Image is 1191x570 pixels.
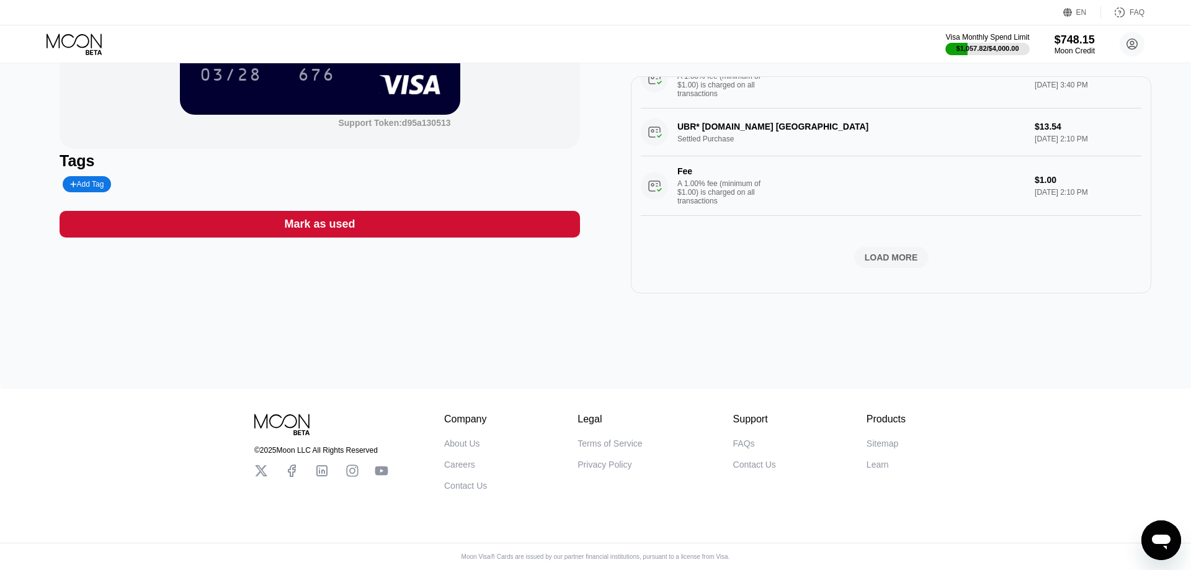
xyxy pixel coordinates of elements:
[733,439,755,448] div: FAQs
[288,59,344,90] div: 676
[1055,47,1095,55] div: Moon Credit
[867,439,898,448] div: Sitemap
[338,118,450,128] div: Support Token: d95a130513
[677,72,770,98] div: A 1.00% fee (minimum of $1.00) is charged on all transactions
[957,45,1019,52] div: $1,057.82 / $4,000.00
[200,66,262,86] div: 03/28
[578,414,642,425] div: Legal
[677,179,770,205] div: A 1.00% fee (minimum of $1.00) is charged on all transactions
[444,460,475,470] div: Careers
[867,414,906,425] div: Products
[298,66,335,86] div: 676
[733,460,776,470] div: Contact Us
[578,460,631,470] div: Privacy Policy
[945,33,1029,55] div: Visa Monthly Spend Limit$1,057.82/$4,000.00
[60,211,580,238] div: Mark as used
[444,481,487,491] div: Contact Us
[1055,33,1095,47] div: $748.15
[1130,8,1144,17] div: FAQ
[60,152,580,170] div: Tags
[452,553,740,560] div: Moon Visa® Cards are issued by our partner financial institutions, pursuant to a license from Visa.
[945,33,1029,42] div: Visa Monthly Spend Limit
[444,439,480,448] div: About Us
[338,118,450,128] div: Support Token:d95a130513
[867,460,889,470] div: Learn
[70,180,104,189] div: Add Tag
[63,176,111,192] div: Add Tag
[1035,175,1141,185] div: $1.00
[865,252,918,263] div: LOAD MORE
[733,414,776,425] div: Support
[444,414,487,425] div: Company
[578,439,642,448] div: Terms of Service
[284,217,355,231] div: Mark as used
[677,166,764,176] div: Fee
[1063,6,1101,19] div: EN
[190,59,271,90] div: 03/28
[1076,8,1087,17] div: EN
[641,247,1141,268] div: LOAD MORE
[641,156,1141,216] div: FeeA 1.00% fee (minimum of $1.00) is charged on all transactions$1.00[DATE] 2:10 PM
[1055,33,1095,55] div: $748.15Moon Credit
[1101,6,1144,19] div: FAQ
[1141,520,1181,560] iframe: Schaltfläche zum Öffnen des Messaging-Fensters
[1035,188,1141,197] div: [DATE] 2:10 PM
[254,446,388,455] div: © 2025 Moon LLC All Rights Reserved
[1035,81,1141,89] div: [DATE] 3:40 PM
[641,49,1141,109] div: FeeA 1.00% fee (minimum of $1.00) is charged on all transactions$1.00[DATE] 3:40 PM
